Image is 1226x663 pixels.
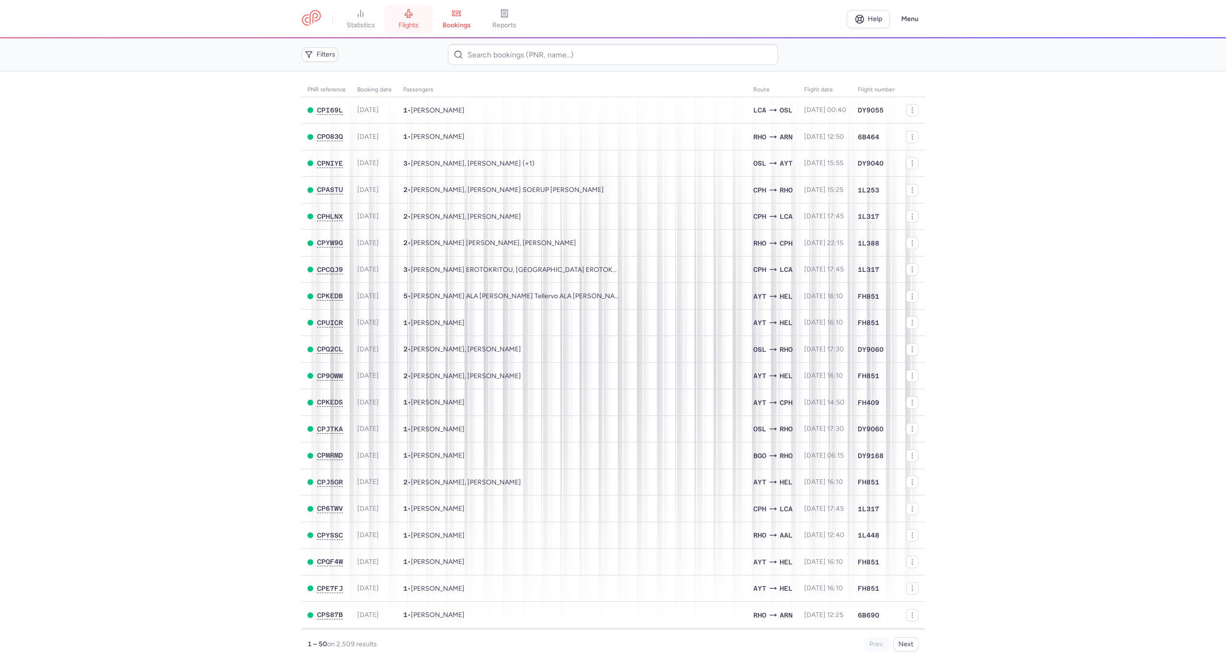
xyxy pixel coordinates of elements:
span: HEL [780,371,793,381]
span: CPH [753,504,766,514]
span: Eden TURJEMAN [411,451,465,460]
span: 1 [403,611,408,618]
span: 1 [403,106,408,114]
span: • [403,478,521,486]
span: AYT [753,477,766,487]
span: FH851 [858,371,879,381]
input: Search bookings (PNR, name...) [448,44,778,65]
span: 2 [403,372,408,380]
span: RHO [780,185,793,195]
span: LCA [780,504,793,514]
span: OSL [780,105,793,115]
span: [DATE] 12:50 [804,133,844,141]
span: DY9168 [858,451,884,461]
span: RHO [753,238,766,248]
span: • [403,372,521,380]
span: reports [492,21,516,30]
span: HEL [780,477,793,487]
span: HEL [780,583,793,594]
span: 1 [403,425,408,433]
span: Hassan NATSAURI [411,425,465,433]
button: CPYSSC [317,531,343,539]
span: RHO [753,132,766,142]
span: [DATE] [357,239,379,247]
span: CPQ2CL [317,345,343,353]
span: [DATE] [357,478,379,486]
span: [DATE] [357,212,379,220]
span: RHO [780,424,793,434]
span: on 2,509 results [327,640,377,648]
button: CPYW9G [317,239,343,247]
span: Jarrod LEE [411,505,465,513]
span: FH851 [858,584,879,593]
span: [DATE] [357,159,379,167]
span: [DATE] 12:25 [804,611,843,619]
span: CPJ5GR [317,478,343,486]
span: 6B464 [858,132,879,142]
span: • [403,558,465,566]
span: • [403,425,465,433]
span: AYT [753,371,766,381]
span: • [403,345,521,353]
span: OSL [753,424,766,434]
span: CPHLNX [317,213,343,220]
span: 1L448 [858,530,879,540]
span: DY9040 [858,158,884,168]
span: FH851 [858,318,879,327]
span: 1 [403,133,408,140]
span: John Buhl SOERUP, Helle Buhl SOERUP ANDERSEN [411,186,604,194]
span: CPKEDS [317,398,343,406]
span: Mervi HAMALAINEN [411,558,465,566]
a: bookings [432,9,480,30]
span: HEL [780,557,793,567]
span: [DATE] [357,584,379,592]
span: DY9060 [858,345,884,354]
span: 1 [403,505,408,512]
span: 2 [403,239,408,247]
button: CPHLNX [317,213,343,221]
span: [DATE] 22:15 [804,239,843,247]
button: CPKEDB [317,292,343,300]
span: FH851 [858,477,879,487]
button: CPMRMD [317,451,343,460]
span: [DATE] 17:30 [804,345,844,353]
span: Inger Carin ERIKSON, Hakon ERIKSON, Sverre ERIKSON [411,159,534,168]
a: reports [480,9,528,30]
th: Passengers [397,83,748,97]
button: CP6TWV [317,505,343,513]
span: • [403,584,465,593]
span: CPH [753,211,766,222]
span: Oliver Oppelstrup MOLLERUP, Katrine PETERSEN [411,239,576,247]
button: CPASTU [317,186,343,194]
span: [DATE] [357,292,379,300]
span: RHO [753,530,766,540]
span: 1 [403,584,408,592]
span: FH409 [858,398,879,407]
span: • [403,505,465,513]
span: [DATE] [357,265,379,273]
a: CitizenPlane red outlined logo [302,10,321,28]
button: CPCQJ9 [317,266,343,274]
span: [DATE] 16:10 [804,292,843,300]
span: [DATE] [357,425,379,433]
span: 1L253 [858,185,879,195]
span: AYT [753,397,766,408]
th: Flight number [852,83,900,97]
span: Nexhmedin KACIJA [411,319,465,327]
button: Next [893,637,919,652]
span: CPH [780,238,793,248]
button: CPQF4W [317,558,343,566]
span: LCA [753,105,766,115]
span: CPH [753,264,766,275]
th: PNR reference [302,83,352,97]
span: [DATE] 16:10 [804,318,843,326]
span: CPUICR [317,319,343,326]
span: Tony ERIKSEN, Linn HANSEN [411,345,521,353]
button: CPO83Q [317,133,343,141]
span: [DATE] 16:10 [804,478,843,486]
span: • [403,106,465,114]
span: [DATE] [357,531,379,539]
span: [DATE] 17:45 [804,265,844,273]
span: 1L317 [858,504,879,514]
